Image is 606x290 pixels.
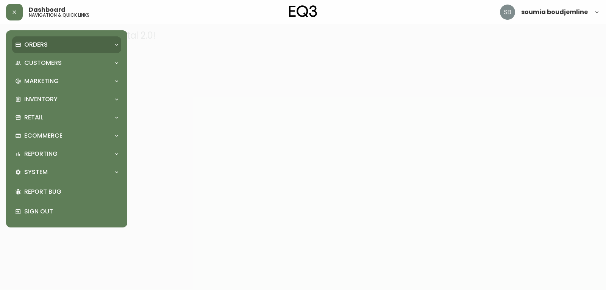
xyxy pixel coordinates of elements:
p: Ecommerce [24,132,62,140]
p: System [24,168,48,176]
p: Sign Out [24,207,118,216]
div: Orders [12,36,121,53]
img: 83621bfd3c61cadf98040c636303d86a [500,5,515,20]
span: Dashboard [29,7,66,13]
p: Retail [24,113,43,122]
img: logo [289,5,317,17]
div: Inventory [12,91,121,108]
div: Customers [12,55,121,71]
div: Sign Out [12,202,121,221]
span: soumia boudjemline [521,9,588,15]
h5: navigation & quick links [29,13,89,17]
p: Report Bug [24,188,118,196]
div: Report Bug [12,182,121,202]
p: Inventory [24,95,58,103]
p: Customers [24,59,62,67]
div: Marketing [12,73,121,89]
div: Retail [12,109,121,126]
div: Ecommerce [12,127,121,144]
p: Marketing [24,77,59,85]
p: Orders [24,41,48,49]
p: Reporting [24,150,58,158]
div: Reporting [12,146,121,162]
div: System [12,164,121,180]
